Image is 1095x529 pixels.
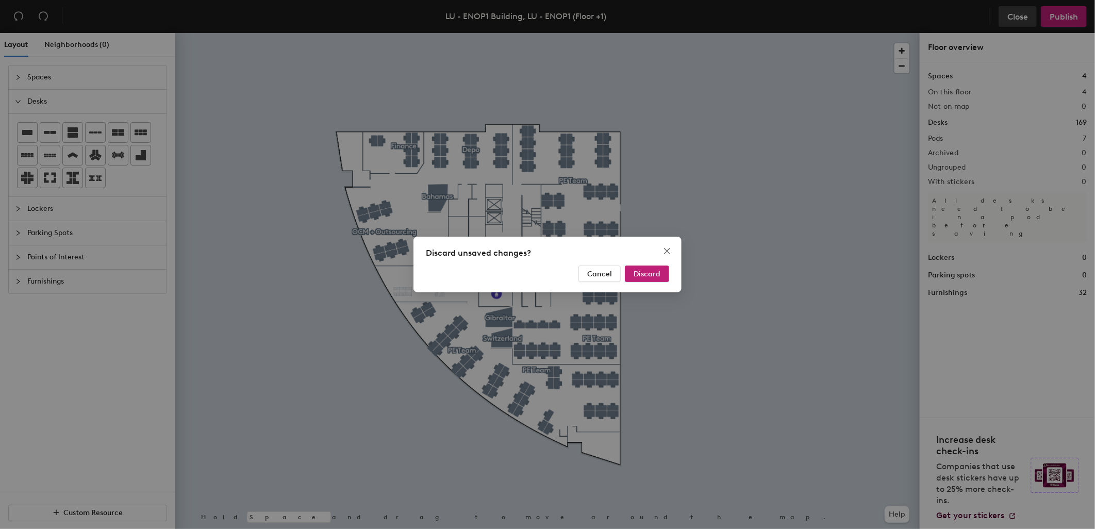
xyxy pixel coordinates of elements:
[587,270,612,278] span: Cancel
[634,270,660,278] span: Discard
[578,266,621,282] button: Cancel
[663,247,671,255] span: close
[625,266,669,282] button: Discard
[659,247,675,255] span: Close
[659,243,675,259] button: Close
[426,247,669,259] div: Discard unsaved changes?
